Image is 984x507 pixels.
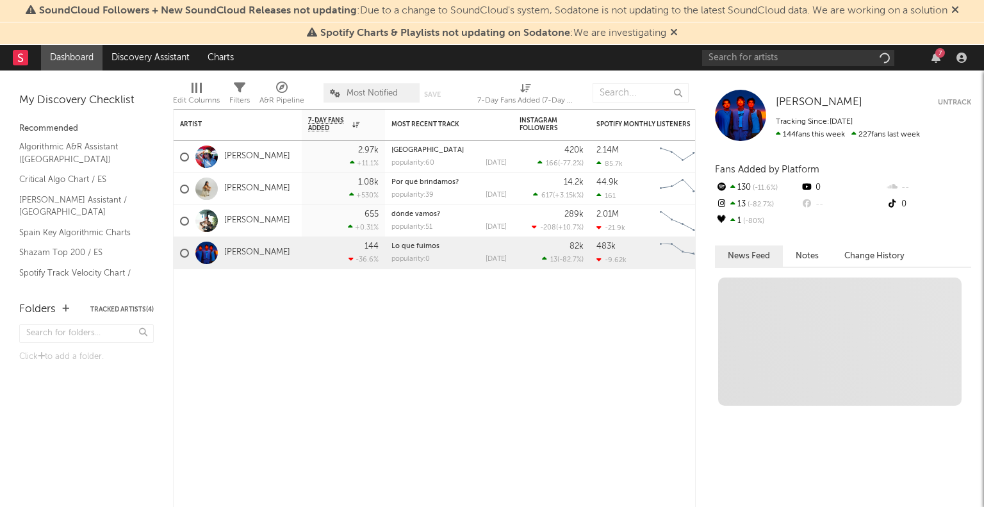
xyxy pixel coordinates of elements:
a: Charts [199,45,243,71]
div: [DATE] [486,192,507,199]
a: Lo que fuimos [391,243,439,250]
div: +0.31 % [348,223,379,231]
input: Search for folders... [19,324,154,343]
div: -36.6 % [348,255,379,263]
div: 7-Day Fans Added (7-Day Fans Added) [477,93,573,108]
div: dónde vamos? [391,211,507,218]
div: 289k [564,210,584,219]
span: 7-Day Fans Added [308,117,349,132]
span: 166 [546,160,558,167]
div: [DATE] [486,224,507,231]
div: 655 [365,210,379,219]
a: [PERSON_NAME] [224,151,290,162]
div: 7 [935,48,945,58]
span: Dismiss [951,6,959,16]
div: 2.97k [358,146,379,154]
div: My Discovery Checklist [19,93,154,108]
div: Edit Columns [173,77,220,114]
div: 420k [564,146,584,154]
svg: Chart title [654,173,712,205]
a: dónde vamos? [391,211,440,218]
div: popularity: 39 [391,192,434,199]
div: -21.9k [596,224,625,232]
span: 144 fans this week [776,131,845,138]
div: 161 [596,192,616,200]
span: SoundCloud Followers + New SoundCloud Releases not updating [39,6,357,16]
div: 2.01M [596,210,619,219]
div: Artist [180,121,276,128]
button: Change History [832,245,917,267]
span: -208 [540,224,556,231]
span: -82.7 % [559,256,582,263]
input: Search for artists [702,50,894,66]
div: Most Recent Track [391,121,488,128]
span: 617 [541,192,553,199]
div: 44.9k [596,178,618,187]
div: Sevilla [391,147,507,154]
span: Fans Added by Platform [715,165,819,174]
div: 82k [570,242,584,251]
span: Tracking Since: [DATE] [776,118,853,126]
span: +3.15k % [555,192,582,199]
a: [PERSON_NAME] [224,215,290,226]
svg: Chart title [654,141,712,173]
a: [PERSON_NAME] [776,96,862,109]
div: [DATE] [486,256,507,263]
div: popularity: 51 [391,224,432,231]
div: ( ) [533,191,584,199]
div: A&R Pipeline [259,77,304,114]
a: Spotify Track Velocity Chart / ES [19,266,141,292]
div: +530 % [349,191,379,199]
div: Lo que fuimos [391,243,507,250]
a: [PERSON_NAME] [224,183,290,194]
svg: Chart title [654,205,712,237]
span: 13 [550,256,557,263]
div: +11.1 % [350,159,379,167]
div: 0 [800,179,885,196]
span: -82.7 % [746,201,774,208]
input: Search... [593,83,689,103]
div: ( ) [542,255,584,263]
a: Algorithmic A&R Assistant ([GEOGRAPHIC_DATA]) [19,140,141,166]
div: -9.62k [596,256,627,264]
div: Filters [229,93,250,108]
span: -80 % [741,218,764,225]
div: Click to add a folder. [19,349,154,365]
a: Por qué brindamos? [391,179,459,186]
button: Untrack [938,96,971,109]
span: Dismiss [670,28,678,38]
div: Recommended [19,121,154,137]
div: 85.7k [596,160,623,168]
div: Instagram Followers [520,117,564,132]
div: 144 [365,242,379,251]
span: [PERSON_NAME] [776,97,862,108]
div: popularity: 0 [391,256,430,263]
div: 14.2k [564,178,584,187]
span: -77.2 % [560,160,582,167]
a: Shazam Top 200 / ES [19,245,141,260]
button: Notes [783,245,832,267]
div: 483k [596,242,616,251]
div: 13 [715,196,800,213]
div: Folders [19,302,56,317]
a: Discovery Assistant [102,45,199,71]
svg: Chart title [654,237,712,269]
div: 0 [886,196,971,213]
a: [GEOGRAPHIC_DATA] [391,147,464,154]
span: : We are investigating [320,28,666,38]
div: ( ) [537,159,584,167]
span: +10.7 % [558,224,582,231]
span: : Due to a change to SoundCloud's system, Sodatone is not updating to the latest SoundCloud data.... [39,6,947,16]
div: popularity: 60 [391,160,434,167]
span: Spotify Charts & Playlists not updating on Sodatone [320,28,570,38]
div: Edit Columns [173,93,220,108]
div: 1.08k [358,178,379,187]
a: Dashboard [41,45,102,71]
button: Save [424,91,441,98]
span: -11.6 % [751,185,778,192]
div: Filters [229,77,250,114]
div: 2.14M [596,146,619,154]
div: Spotify Monthly Listeners [596,121,693,128]
div: 1 [715,213,800,229]
span: Most Notified [347,89,398,97]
